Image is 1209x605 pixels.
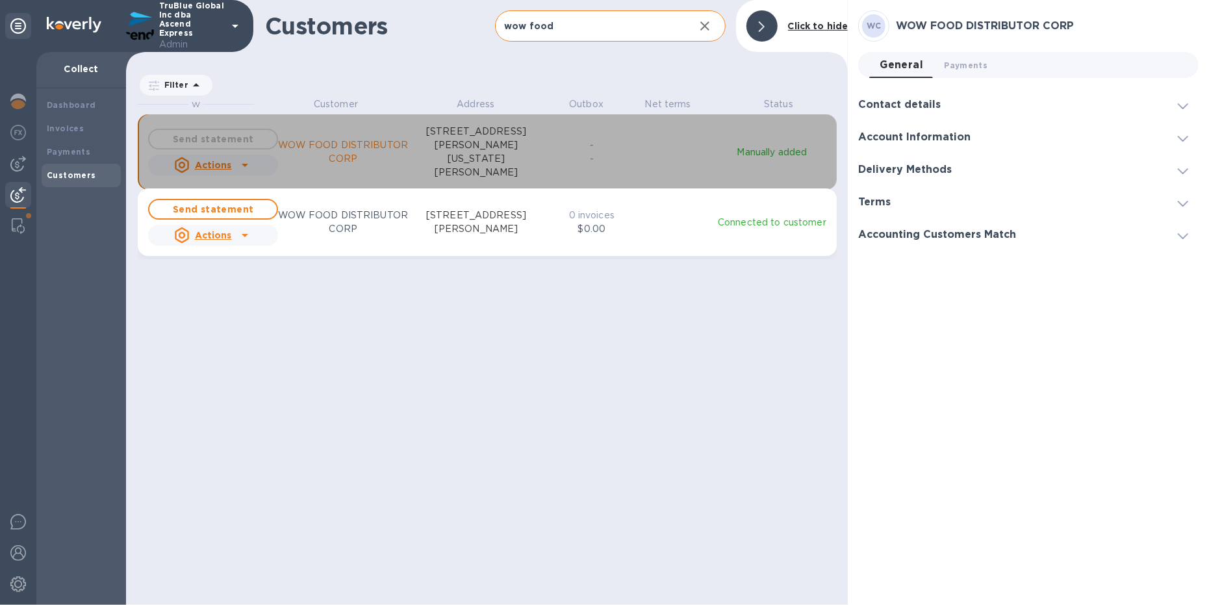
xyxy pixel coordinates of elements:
b: Invoices [47,123,84,133]
u: Actions [195,160,232,170]
h3: Account Information [858,131,971,144]
h3: WOW FOOD DISTRIBUTOR CORP [896,20,1199,32]
p: WOW FOOD DISTRIBUTOR CORP [278,209,408,236]
b: Customers [47,170,96,180]
p: $0.00 [566,222,618,236]
h3: Terms [858,196,891,209]
button: Send statementActionsWOW FOOD DISTRIBUTOR CORP[STREET_ADDRESS][PERSON_NAME][US_STATE][PERSON_NAME... [138,114,837,190]
div: Unpin categories [5,13,31,39]
div: grid [138,97,848,602]
span: Payments [945,58,988,72]
h3: Delivery Methods [858,164,952,176]
p: Address [417,97,533,111]
u: Actions [195,230,232,240]
p: Manually added [715,146,829,159]
b: Click to hide [788,21,848,31]
p: Net terms [639,97,697,111]
p: [STREET_ADDRESS][PERSON_NAME][US_STATE][PERSON_NAME] [411,125,541,179]
span: General [880,56,923,74]
h3: Accounting Customers Match [858,229,1016,241]
span: Send statement [160,201,266,217]
button: Send statement [148,199,278,220]
p: Status [720,97,837,111]
p: 0 invoices [566,209,618,222]
button: Send statementActionsWOW FOOD DISTRIBUTOR CORP[STREET_ADDRESS][PERSON_NAME]0 invoices$0.00Connect... [138,188,837,256]
h3: Contact details [858,99,941,111]
p: - [566,138,618,152]
p: WOW FOOD DISTRIBUTOR CORP [278,138,408,166]
p: [STREET_ADDRESS][PERSON_NAME] [411,209,541,236]
b: WC [867,21,882,31]
p: Collect [47,62,116,75]
p: Connected to customer [715,216,829,229]
b: Dashboard [47,100,96,110]
img: Foreign exchange [10,125,26,140]
p: Outbox [557,97,616,111]
p: Filter [159,79,188,90]
p: Customer [277,97,394,111]
p: Admin [159,38,224,51]
img: Logo [47,17,101,32]
p: TruBlue Global Inc dba Ascend Express [159,1,224,51]
span: W [192,99,200,109]
p: - [566,152,618,166]
b: Payments [47,147,90,157]
h1: Customers [265,12,495,40]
